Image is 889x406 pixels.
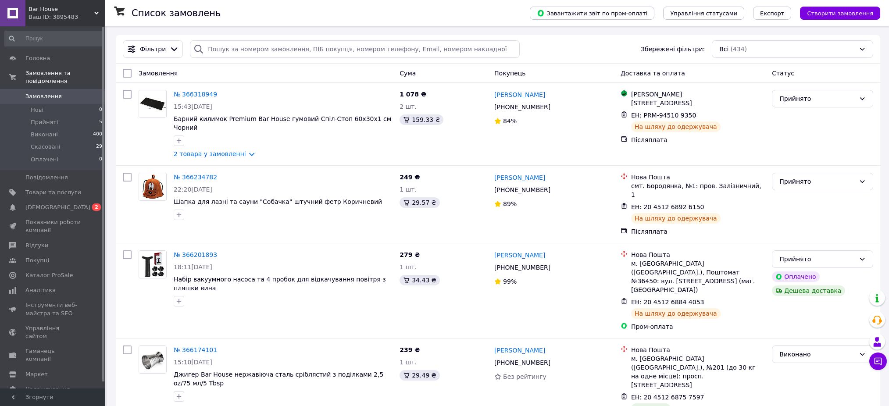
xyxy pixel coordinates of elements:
button: Створити замовлення [800,7,880,20]
div: Нова Пошта [631,173,765,182]
span: Нові [31,106,43,114]
span: Всі [719,45,728,53]
span: 22:20[DATE] [174,186,212,193]
span: Показники роботи компанії [25,218,81,234]
span: 1 шт. [400,186,417,193]
span: Інструменти веб-майстра та SEO [25,301,81,317]
a: № 366234782 [174,174,217,181]
div: [PHONE_NUMBER] [493,261,552,274]
span: Cума [400,70,416,77]
a: 2 товара у замовленні [174,150,246,157]
span: Управління статусами [670,10,737,17]
span: Замовлення [139,70,178,77]
div: На шляху до одержувача [631,213,721,224]
div: Прийнято [779,254,855,264]
div: м. [GEOGRAPHIC_DATA] ([GEOGRAPHIC_DATA].), №201 (до 30 кг на одне місце): просп. [STREET_ADDRESS] [631,354,765,389]
span: ЕН: 20 4512 6875 7597 [631,394,704,401]
a: № 366201893 [174,251,217,258]
a: Фото товару [139,250,167,278]
div: Прийнято [779,94,855,103]
div: м. [GEOGRAPHIC_DATA] ([GEOGRAPHIC_DATA].), Поштомат №36450: вул. [STREET_ADDRESS] (маг. [GEOGRAPH... [631,259,765,294]
span: [DEMOGRAPHIC_DATA] [25,203,90,211]
span: Гаманець компанії [25,347,81,363]
span: Маркет [25,370,48,378]
div: 29.57 ₴ [400,197,439,208]
img: Фото товару [139,251,166,278]
span: Створити замовлення [807,10,873,17]
div: Пром-оплата [631,322,765,331]
span: 239 ₴ [400,346,420,353]
span: 2 шт. [400,103,417,110]
button: Експорт [753,7,792,20]
button: Завантажити звіт по пром-оплаті [530,7,654,20]
span: 18:11[DATE] [174,264,212,271]
a: № 366318949 [174,91,217,98]
div: На шляху до одержувача [631,121,721,132]
span: Головна [25,54,50,62]
span: Прийняті [31,118,58,126]
span: 5 [99,118,102,126]
span: Повідомлення [25,174,68,182]
span: 2 [92,203,101,211]
span: ЕН: 20 4512 6892 6150 [631,203,704,210]
div: 34.43 ₴ [400,275,439,285]
span: Без рейтингу [503,373,546,380]
div: Післяплата [631,135,765,144]
div: [PHONE_NUMBER] [493,356,552,369]
a: [PERSON_NAME] [494,90,545,99]
button: Чат з покупцем [869,353,887,370]
span: Завантажити звіт по пром-оплаті [537,9,647,17]
span: Товари та послуги [25,189,81,196]
a: Набір вакуумного насоса та 4 пробок для відкачування повітря з пляшки вина [174,276,386,292]
span: 29 [96,143,102,151]
div: 29.49 ₴ [400,370,439,381]
h1: Список замовлень [132,8,221,18]
span: Покупці [25,256,49,264]
a: Створити замовлення [791,9,880,16]
span: 249 ₴ [400,174,420,181]
a: Шапка для лазні та сауни "Собачка" штучний фетр Коричневий [174,198,382,205]
div: Нова Пошта [631,250,765,259]
span: ЕН: PRM-94510 9350 [631,112,696,119]
a: [PERSON_NAME] [494,251,545,260]
button: Управління статусами [663,7,744,20]
div: [STREET_ADDRESS] [631,99,765,107]
span: (434) [730,46,747,53]
div: [PHONE_NUMBER] [493,184,552,196]
img: Фото товару [139,173,166,200]
div: Післяплата [631,227,765,236]
div: [PERSON_NAME] [631,90,765,99]
span: Статус [772,70,794,77]
span: Доставка та оплата [621,70,685,77]
input: Пошук за номером замовлення, ПІБ покупця, номером телефону, Email, номером накладної [190,40,520,58]
img: Фото товару [139,346,166,373]
span: 84% [503,118,517,125]
span: Оплачені [31,156,58,164]
span: Bar House [29,5,94,13]
span: Покупець [494,70,525,77]
span: Налаштування [25,385,70,393]
div: Нова Пошта [631,345,765,354]
a: Джигер Bar House нержавіюча сталь сріблястий з поділками 2,5 oz/75 мл/5 Tbsp [174,371,383,387]
span: Скасовані [31,143,61,151]
div: смт. Бородянка, №1: пров. Залізничний, 1 [631,182,765,199]
div: Дешева доставка [772,285,845,296]
span: Каталог ProSale [25,271,73,279]
div: Оплачено [772,271,819,282]
span: ЕН: 20 4512 6884 4053 [631,299,704,306]
span: Замовлення [25,93,62,100]
span: Фільтри [140,45,166,53]
img: Фото товару [139,90,166,118]
div: [PHONE_NUMBER] [493,101,552,113]
span: 1 шт. [400,359,417,366]
div: Виконано [779,349,855,359]
div: На шляху до одержувача [631,308,721,319]
span: Замовлення та повідомлення [25,69,105,85]
span: 15:10[DATE] [174,359,212,366]
span: Аналітика [25,286,56,294]
span: 0 [99,156,102,164]
span: 400 [93,131,102,139]
div: 159.33 ₴ [400,114,443,125]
